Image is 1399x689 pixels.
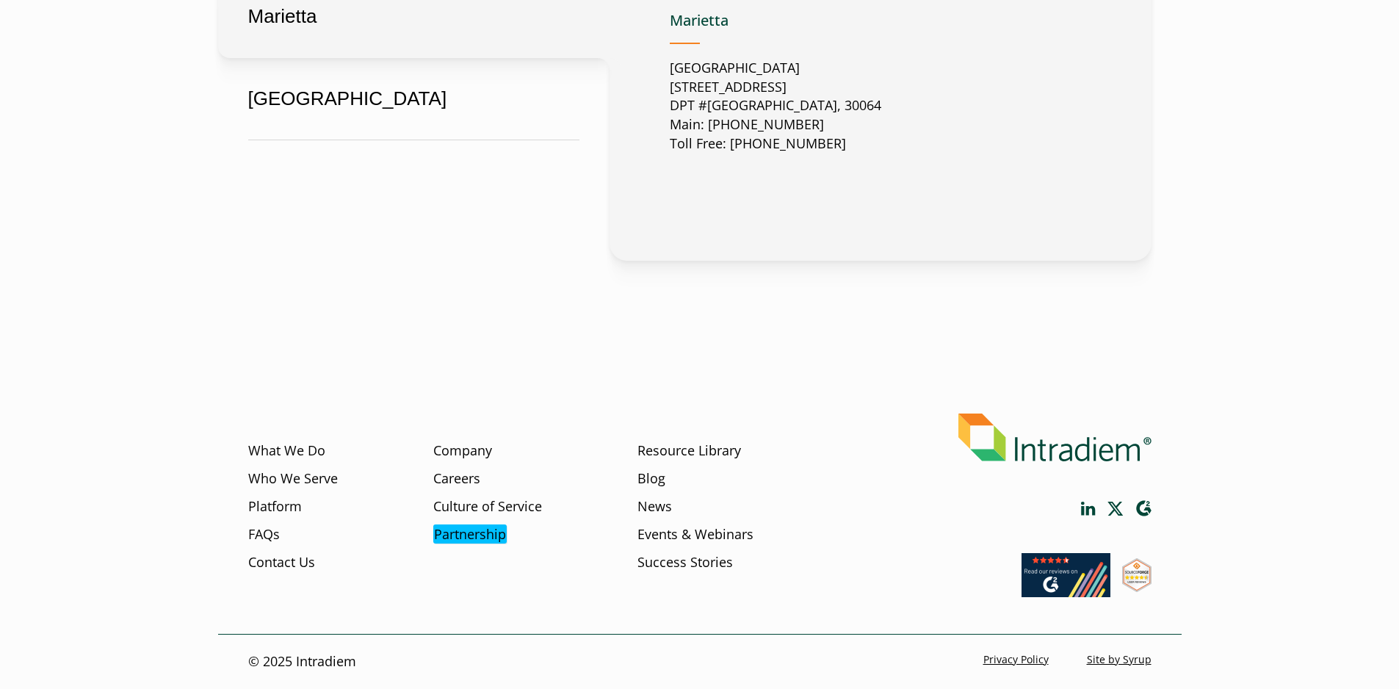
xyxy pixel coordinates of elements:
[433,469,480,488] a: Careers
[637,553,733,572] a: Success Stories
[248,553,315,572] a: Contact Us
[637,441,741,461] a: Resource Library
[248,497,302,516] a: Platform
[1122,558,1152,592] img: SourceForge User Reviews
[1081,502,1096,516] a: Link opens in a new window
[637,469,665,488] a: Blog
[248,441,325,461] a: What We Do
[248,469,338,488] a: Who We Serve
[637,497,672,516] a: News
[433,497,542,516] a: Culture of Service
[670,12,881,44] h4: Marietta
[1022,553,1110,597] img: Read our reviews on G2
[433,524,507,544] em: Partnership
[1107,502,1124,516] a: Link opens in a new window
[637,525,753,544] a: Events & Webinars
[218,57,610,140] button: [GEOGRAPHIC_DATA]
[1022,583,1110,601] a: Link opens in a new window
[670,59,881,154] p: [GEOGRAPHIC_DATA] [STREET_ADDRESS] DPT #[GEOGRAPHIC_DATA], 30064 Main: [PHONE_NUMBER] Toll Free: ...
[983,652,1049,666] a: Privacy Policy
[433,525,507,544] a: Partnership
[1087,652,1152,666] a: Site by Syrup
[1135,500,1152,517] a: Link opens in a new window
[958,414,1152,461] img: Intradiem
[433,441,492,461] a: Company
[1122,578,1152,596] a: Link opens in a new window
[248,525,280,544] a: FAQs
[248,652,356,671] p: © 2025 Intradiem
